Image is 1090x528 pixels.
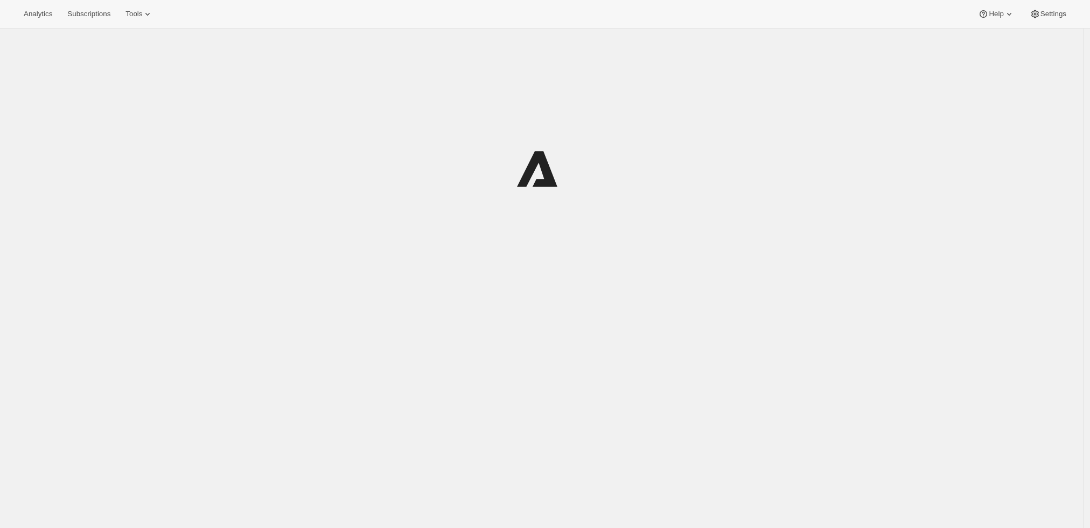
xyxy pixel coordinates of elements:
button: Subscriptions [61,6,117,22]
button: Settings [1023,6,1073,22]
span: Settings [1040,10,1066,18]
span: Subscriptions [67,10,110,18]
span: Analytics [24,10,52,18]
button: Help [972,6,1021,22]
span: Tools [125,10,142,18]
span: Help [989,10,1003,18]
button: Analytics [17,6,59,22]
button: Tools [119,6,159,22]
